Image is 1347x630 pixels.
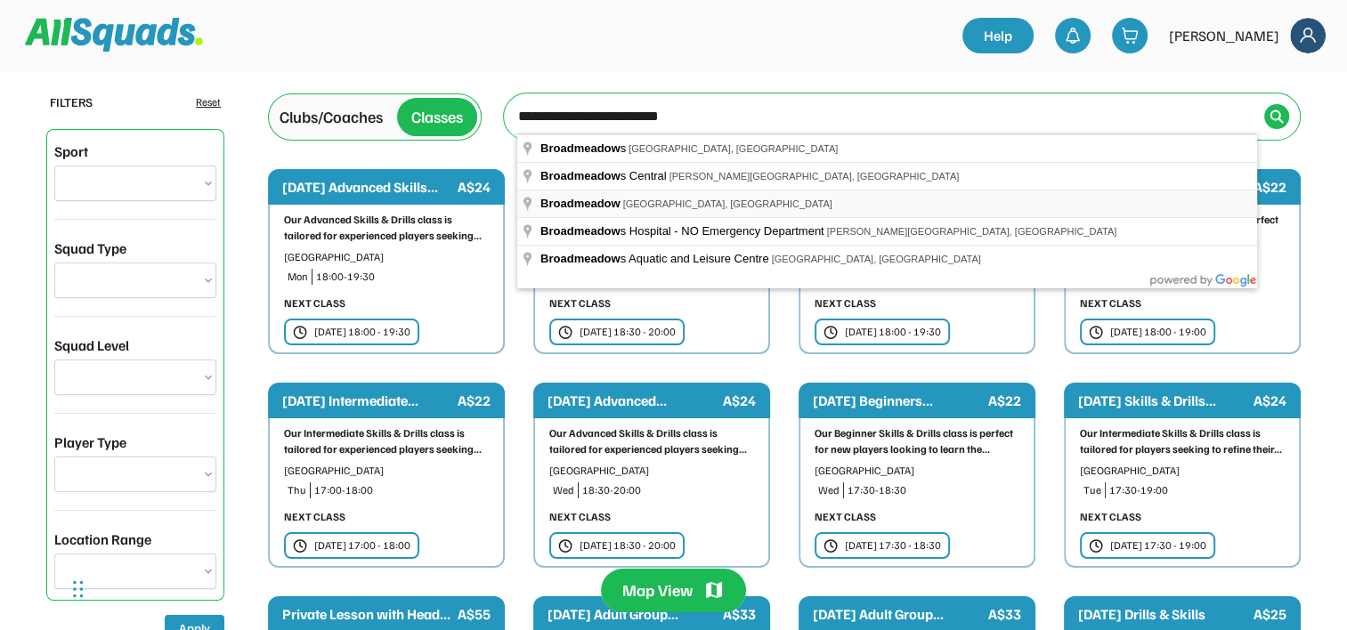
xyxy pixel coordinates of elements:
[1254,603,1286,625] div: A$25
[314,324,410,340] div: [DATE] 18:00 - 19:30
[988,390,1021,411] div: A$22
[458,176,491,198] div: A$24
[623,198,832,209] span: [GEOGRAPHIC_DATA], [GEOGRAPHIC_DATA]
[284,249,489,265] div: [GEOGRAPHIC_DATA]
[580,537,676,553] div: [DATE] 18:30 - 20:00
[280,105,383,129] div: Clubs/Coaches
[540,141,621,155] span: Broadmeadow
[54,529,151,550] div: Location Range
[723,390,756,411] div: A$24
[314,482,489,498] div: 17:00-18:00
[723,603,756,625] div: A$33
[293,538,307,553] img: clock.svg
[580,324,676,340] div: [DATE] 18:30 - 20:00
[553,482,574,498] div: Wed
[1089,325,1103,340] img: clock.svg
[815,463,1019,479] div: [GEOGRAPHIC_DATA]
[827,226,1117,237] span: [PERSON_NAME][GEOGRAPHIC_DATA], [GEOGRAPHIC_DATA]
[813,390,985,411] div: [DATE] Beginners...
[54,432,126,453] div: Player Type
[316,269,489,285] div: 18:00-19:30
[196,94,221,110] div: Reset
[848,482,1019,498] div: 17:30-18:30
[284,509,345,525] div: NEXT CLASS
[845,324,941,340] div: [DATE] 18:00 - 19:30
[558,325,572,340] img: clock.svg
[818,482,840,498] div: Wed
[622,579,693,602] div: Map View
[282,390,454,411] div: [DATE] Intermediate...
[1110,324,1206,340] div: [DATE] 18:00 - 19:00
[815,509,876,525] div: NEXT CLASS
[284,425,489,457] div: Our Intermediate Skills & Drills class is tailored for experienced players seeking...
[813,603,985,625] div: [DATE] Adult Group...
[1080,425,1285,457] div: Our Intermediate Skills & Drills class is tailored for players seeking to refine their...
[549,295,611,311] div: NEXT CLASS
[845,537,941,553] div: [DATE] 17:30 - 18:30
[284,212,489,244] div: Our Advanced Skills & Drills class is tailored for experienced players seeking...
[288,269,308,285] div: Mon
[772,254,981,264] span: [GEOGRAPHIC_DATA], [GEOGRAPHIC_DATA]
[540,252,621,265] span: Broadmeadow
[1080,463,1285,479] div: [GEOGRAPHIC_DATA]
[549,425,754,457] div: Our Advanced Skills & Drills class is tailored for experienced players seeking...
[1078,603,1250,625] div: [DATE] Drills & Skills
[540,197,621,210] span: Broadmeadow
[540,252,772,265] span: s Aquatic and Leisure Centre
[458,603,491,625] div: A$55
[1080,509,1141,525] div: NEXT CLASS
[54,238,126,259] div: Squad Type
[540,141,629,155] span: s
[1169,25,1279,46] div: [PERSON_NAME]
[540,224,621,238] span: Broadmeadow
[1110,537,1206,553] div: [DATE] 17:30 - 19:00
[1083,482,1101,498] div: Tue
[558,538,572,553] img: clock.svg
[540,169,621,182] span: Broadmeadow
[314,537,410,553] div: [DATE] 17:00 - 18:00
[549,463,754,479] div: [GEOGRAPHIC_DATA]
[282,603,454,625] div: Private Lesson with Head...
[548,390,719,411] div: [DATE] Advanced...
[54,141,88,162] div: Sport
[1254,390,1286,411] div: A$24
[1290,18,1326,53] img: Frame%2018.svg
[1064,27,1082,44] img: bell-03%20%281%29.svg
[548,603,719,625] div: [DATE] Adult Group...
[815,295,876,311] div: NEXT CLASS
[549,509,611,525] div: NEXT CLASS
[824,325,838,340] img: clock.svg
[629,143,838,154] span: [GEOGRAPHIC_DATA], [GEOGRAPHIC_DATA]
[282,176,454,198] div: [DATE] Advanced Skills...
[988,603,1021,625] div: A$33
[411,105,463,129] div: Classes
[54,335,129,356] div: Squad Level
[962,18,1034,53] a: Help
[1078,390,1250,411] div: [DATE] Skills & Drills...
[540,169,669,182] span: s Central
[293,325,307,340] img: clock.svg
[50,93,93,111] div: FILTERS
[669,171,960,182] span: [PERSON_NAME][GEOGRAPHIC_DATA], [GEOGRAPHIC_DATA]
[1080,295,1141,311] div: NEXT CLASS
[582,482,754,498] div: 18:30-20:00
[1109,482,1285,498] div: 17:30-19:00
[540,224,827,238] span: s Hospital - NO Emergency Department
[824,538,838,553] img: clock.svg
[1121,27,1139,44] img: shopping-cart-01%20%281%29.svg
[1270,109,1284,124] img: Icon%20%2838%29.svg
[284,295,345,311] div: NEXT CLASS
[1089,538,1103,553] img: clock.svg
[288,482,306,498] div: Thu
[458,390,491,411] div: A$22
[815,425,1019,457] div: Our Beginner Skills & Drills class is perfect for new players looking to learn the...
[284,463,489,479] div: [GEOGRAPHIC_DATA]
[1254,176,1286,198] div: A$22
[25,18,203,52] img: Squad%20Logo.svg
